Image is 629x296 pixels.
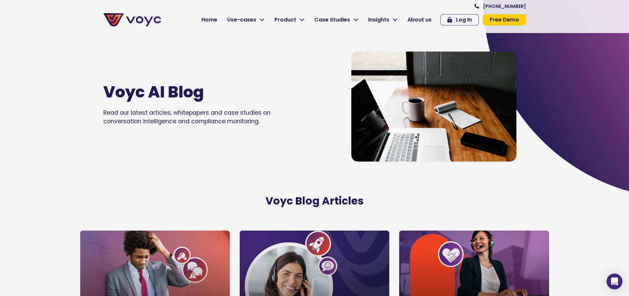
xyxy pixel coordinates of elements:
span: Use-cases [227,16,256,24]
span: [PHONE_NUMBER] [483,4,526,9]
span: Home [201,16,217,24]
a: Case Studies [309,13,363,26]
a: Log In [440,14,479,25]
a: Free Demo [483,14,526,25]
div: Open Intercom Messenger [607,274,622,289]
span: Log In [456,17,472,22]
a: [PHONE_NUMBER] [474,4,526,9]
span: Case Studies [314,16,350,24]
a: Home [196,13,222,26]
span: Free Demo [490,17,519,22]
h1: Voyc AI Blog [103,83,272,102]
h2: Voyc Blog Articles [126,195,503,207]
span: About us [407,16,432,24]
a: Use-cases [222,13,269,26]
span: Product [274,16,296,24]
a: Product [269,13,309,26]
img: voyc-full-logo [103,13,161,26]
a: Insights [363,13,402,26]
a: About us [402,13,437,26]
span: Insights [368,16,389,24]
p: Read our latest articles, whitepapers and case studies on conversation intelligence and complianc... [103,108,292,126]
